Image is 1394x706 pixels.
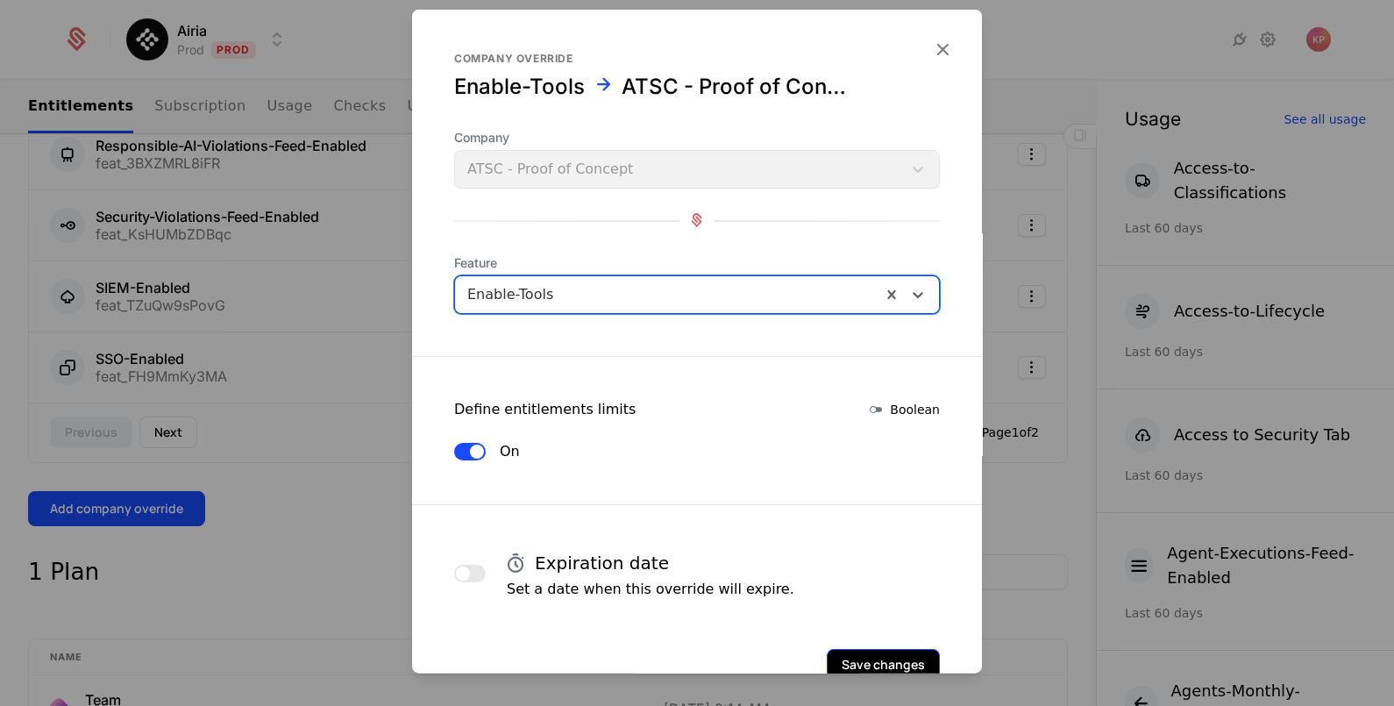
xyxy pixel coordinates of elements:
span: Feature [454,253,940,271]
span: Company [454,128,940,146]
div: Define entitlements limits [454,398,636,419]
label: On [500,440,520,461]
div: ATSC - Proof of Concept [622,72,848,100]
h4: Expiration date [535,550,669,574]
div: Company override [454,51,940,65]
div: Enable-Tools [454,72,585,100]
p: Set a date when this override will expire. [507,578,794,599]
span: Boolean [890,400,940,417]
button: Save changes [827,648,940,680]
